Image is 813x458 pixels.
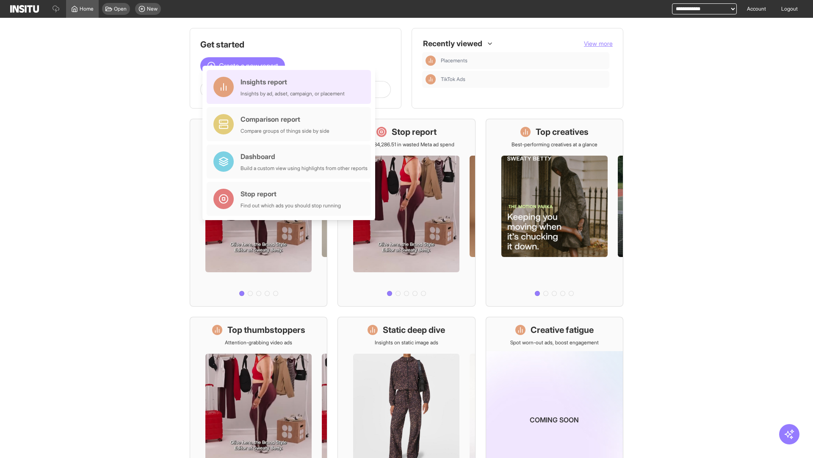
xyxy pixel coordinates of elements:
span: View more [584,40,613,47]
p: Attention-grabbing video ads [225,339,292,346]
div: Stop report [241,189,341,199]
div: Comparison report [241,114,329,124]
div: Insights [426,56,436,66]
button: View more [584,39,613,48]
p: Save £34,286.51 in wasted Meta ad spend [359,141,454,148]
div: Insights report [241,77,345,87]
span: Open [114,6,127,12]
a: Top creativesBest-performing creatives at a glance [486,119,623,307]
img: Logo [10,5,39,13]
span: Home [80,6,94,12]
span: TikTok Ads [441,76,606,83]
div: Build a custom view using highlights from other reports [241,165,368,172]
h1: Static deep dive [383,324,445,336]
h1: Get started [200,39,391,50]
div: Dashboard [241,151,368,162]
p: Best-performing creatives at a glance [512,141,597,148]
div: Compare groups of things side by side [241,128,329,134]
span: Placements [441,57,467,64]
a: Stop reportSave £34,286.51 in wasted Meta ad spend [337,119,475,307]
div: Insights by ad, adset, campaign, or placement [241,90,345,97]
span: TikTok Ads [441,76,465,83]
h1: Stop report [392,126,437,138]
h1: Top creatives [536,126,589,138]
button: Create a new report [200,57,285,74]
h1: Top thumbstoppers [227,324,305,336]
div: Find out which ads you should stop running [241,202,341,209]
div: Insights [426,74,436,84]
span: Placements [441,57,606,64]
p: Insights on static image ads [375,339,438,346]
a: What's live nowSee all active ads instantly [190,119,327,307]
span: Create a new report [219,61,278,71]
span: New [147,6,158,12]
